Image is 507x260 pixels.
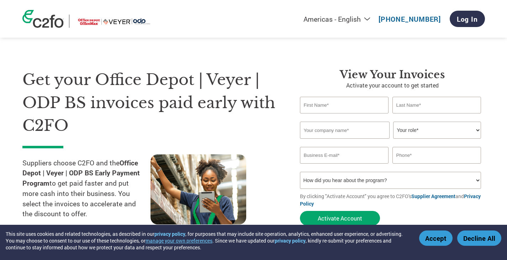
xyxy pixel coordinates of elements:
[150,154,246,224] img: supply chain worker
[300,139,481,144] div: Invalid company name or company name is too long
[6,230,409,251] div: This site uses cookies and related technologies, as described in our , for purposes that may incl...
[146,237,212,244] button: manage your own preferences
[22,158,140,188] strong: Office Depot | Veyer | ODP BS Early Payment Program
[300,81,485,90] p: Activate your account to get started
[300,193,481,207] a: Privacy Policy
[411,193,455,200] a: Supplier Agreement
[450,11,485,27] a: Log In
[300,97,389,113] input: First Name*
[457,230,501,246] button: Decline All
[300,211,380,225] button: Activate Account
[154,230,185,237] a: privacy policy
[300,68,485,81] h3: View Your Invoices
[419,230,453,246] button: Accept
[300,164,389,169] div: Inavlid Email Address
[392,114,481,119] div: Invalid last name or last name is too long
[392,97,481,113] input: Last Name*
[22,68,279,137] h1: Get your Office Depot | Veyer | ODP BS invoices paid early with C2FO
[300,147,389,164] input: Invalid Email format
[22,158,150,219] p: Suppliers choose C2FO and the to get paid faster and put more cash into their business. You selec...
[300,192,485,207] p: By clicking "Activate Account" you agree to C2FO's and
[275,237,306,244] a: privacy policy
[379,15,441,23] a: [PHONE_NUMBER]
[300,122,390,139] input: Your company name*
[392,164,481,169] div: Inavlid Phone Number
[393,122,481,139] select: Title/Role
[75,15,154,28] img: Office Depot | Veyer | ODP BS
[22,10,64,28] img: c2fo logo
[300,114,389,119] div: Invalid first name or first name is too long
[392,147,481,164] input: Phone*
